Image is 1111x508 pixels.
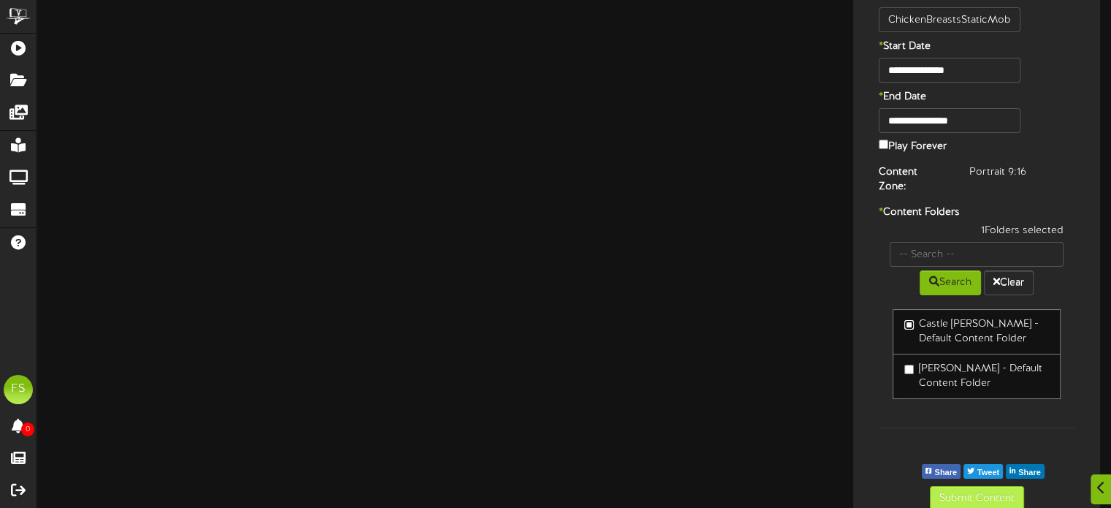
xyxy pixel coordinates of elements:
[868,90,1013,105] label: End Date
[890,242,1064,267] input: -- Search --
[879,140,888,149] input: Play Forever
[4,375,33,404] div: FS
[904,362,1049,391] label: [PERSON_NAME] - Default Content Folder
[984,270,1034,295] button: Clear
[868,165,958,194] label: Content Zone:
[21,422,34,436] span: 0
[868,205,1085,220] label: Content Folders
[879,7,1020,32] input: Title of this Content
[1015,465,1044,481] span: Share
[904,317,1049,346] label: Castle [PERSON_NAME] - Default Content Folder
[958,165,1085,180] div: Portrait 9:16
[963,464,1003,479] button: Tweet
[931,465,960,481] span: Share
[922,464,961,479] button: Share
[879,224,1074,242] div: 1 Folders selected
[974,465,1002,481] span: Tweet
[920,270,981,295] button: Search
[868,39,1013,54] label: Start Date
[879,137,947,154] label: Play Forever
[1006,464,1045,479] button: Share
[904,320,914,330] input: Castle [PERSON_NAME] - Default Content Folder
[904,365,914,374] input: [PERSON_NAME] - Default Content Folder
